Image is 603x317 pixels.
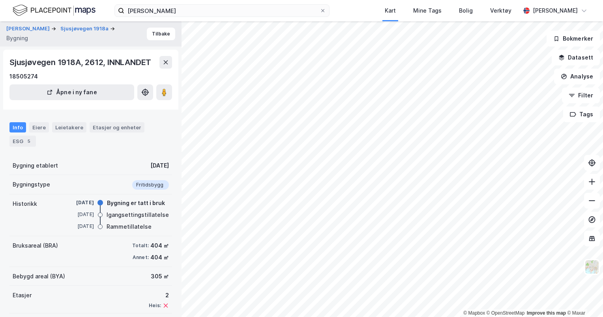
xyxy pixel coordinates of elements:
[9,136,36,147] div: ESG
[9,84,134,100] button: Åpne i ny fane
[132,242,149,249] div: Totalt:
[13,161,58,170] div: Bygning etablert
[533,6,578,15] div: [PERSON_NAME]
[62,199,94,206] div: [DATE]
[487,310,525,316] a: OpenStreetMap
[107,210,169,220] div: Igangsettingstillatelse
[133,254,149,261] div: Annet:
[527,310,566,316] a: Improve this map
[584,259,599,274] img: Z
[554,69,600,84] button: Analyse
[60,25,110,33] button: Sjusjøvegen 1918a
[9,56,153,69] div: Sjusjøvegen 1918A, 2612, INNLANDET
[385,6,396,15] div: Kart
[62,223,94,230] div: [DATE]
[62,211,94,218] div: [DATE]
[107,198,165,208] div: Bygning er tatt i bruk
[13,241,58,250] div: Bruksareal (BRA)
[6,25,51,33] button: [PERSON_NAME]
[151,272,169,281] div: 305 ㎡
[459,6,473,15] div: Bolig
[13,199,37,209] div: Historikk
[9,122,26,132] div: Info
[564,279,603,317] iframe: Chat Widget
[29,122,49,132] div: Eiere
[13,272,65,281] div: Bebygd areal (BYA)
[463,310,485,316] a: Mapbox
[13,4,96,17] img: logo.f888ab2527a4732fd821a326f86c7f29.svg
[150,241,169,250] div: 404 ㎡
[547,31,600,47] button: Bokmerker
[147,28,175,40] button: Tilbake
[149,302,161,309] div: Heis:
[149,291,169,300] div: 2
[107,222,152,231] div: Rammetillatelse
[13,291,32,300] div: Etasjer
[6,34,28,43] div: Bygning
[25,137,33,145] div: 5
[562,88,600,103] button: Filter
[9,72,38,81] div: 18505274
[13,180,50,189] div: Bygningstype
[150,253,169,262] div: 404 ㎡
[552,50,600,65] button: Datasett
[490,6,511,15] div: Verktøy
[93,124,141,131] div: Etasjer og enheter
[413,6,442,15] div: Mine Tags
[150,161,169,170] div: [DATE]
[124,5,320,17] input: Søk på adresse, matrikkel, gårdeiere, leietakere eller personer
[563,106,600,122] button: Tags
[52,122,86,132] div: Leietakere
